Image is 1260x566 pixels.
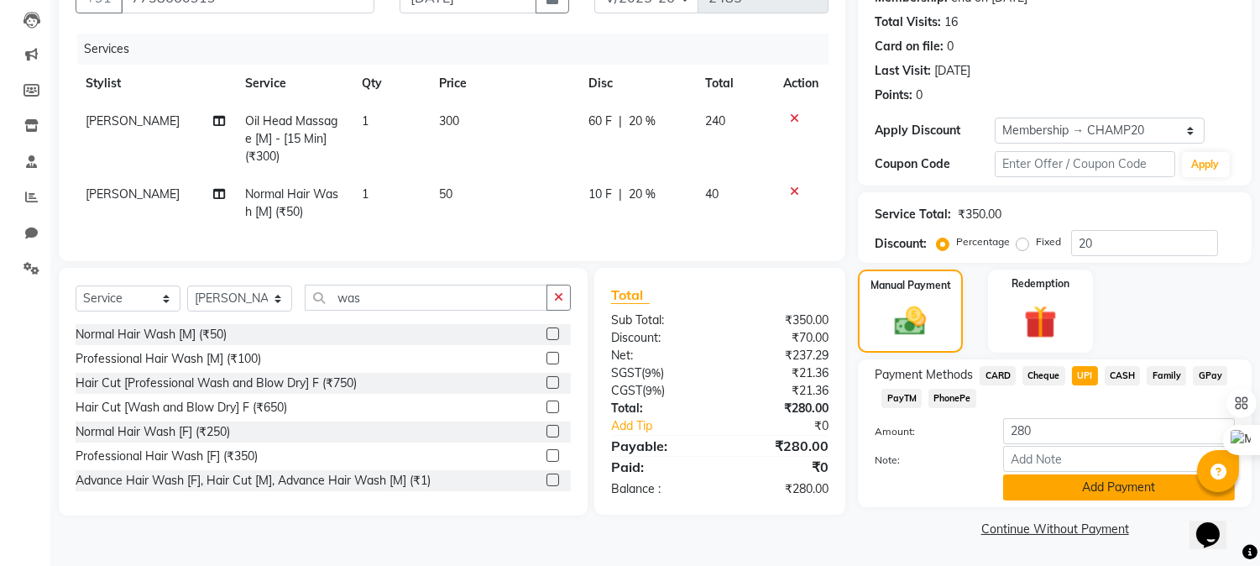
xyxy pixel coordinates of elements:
[1182,152,1230,177] button: Apply
[1022,366,1065,385] span: Cheque
[305,285,547,311] input: Search or Scan
[1072,366,1098,385] span: UPI
[875,122,995,139] div: Apply Discount
[705,113,725,128] span: 240
[7,102,58,116] label: Font Size
[862,453,991,468] label: Note:
[645,366,661,380] span: 9%
[235,65,351,102] th: Service
[629,186,656,203] span: 20 %
[599,480,720,498] div: Balance :
[352,65,429,102] th: Qty
[1147,366,1186,385] span: Family
[76,423,230,441] div: Normal Hair Wash [F] (₹250)
[362,113,369,128] span: 1
[875,155,995,173] div: Coupon Code
[599,347,720,364] div: Net:
[875,13,941,31] div: Total Visits:
[720,400,842,417] div: ₹280.00
[1189,499,1243,549] iframe: chat widget
[245,186,338,219] span: Normal Hair Wash [M] (₹50)
[720,347,842,364] div: ₹237.29
[862,424,991,439] label: Amount:
[599,400,720,417] div: Total:
[1193,366,1227,385] span: GPay
[1014,301,1067,343] img: _gift.svg
[875,62,931,80] div: Last Visit:
[720,436,842,456] div: ₹280.00
[1003,474,1235,500] button: Add Payment
[77,34,841,65] div: Services
[439,186,452,202] span: 50
[20,117,47,131] span: 16 px
[76,326,227,343] div: Normal Hair Wash [M] (₹50)
[885,303,935,339] img: _cash.svg
[875,206,951,223] div: Service Total:
[611,365,641,380] span: SGST
[599,329,720,347] div: Discount:
[875,235,927,253] div: Discount:
[86,186,180,202] span: [PERSON_NAME]
[611,383,642,398] span: CGST
[599,364,720,382] div: ( )
[599,436,720,456] div: Payable:
[875,38,944,55] div: Card on file:
[429,65,578,102] th: Price
[695,65,774,102] th: Total
[619,113,622,130] span: |
[870,278,951,293] label: Manual Payment
[956,234,1010,249] label: Percentage
[720,329,842,347] div: ₹70.00
[720,364,842,382] div: ₹21.36
[947,38,954,55] div: 0
[7,53,245,71] h3: Style
[629,113,656,130] span: 20 %
[439,113,459,128] span: 300
[76,350,261,368] div: Professional Hair Wash [M] (₹100)
[881,389,922,408] span: PayTM
[720,457,842,477] div: ₹0
[599,312,720,329] div: Sub Total:
[76,399,287,417] div: Hair Cut [Wash and Blow Dry] F (₹650)
[599,457,720,477] div: Paid:
[875,86,912,104] div: Points:
[740,417,842,435] div: ₹0
[76,472,431,490] div: Advance Hair Wash [F], Hair Cut [M], Advance Hair Wash [M] (₹1)
[599,417,740,435] a: Add Tip
[588,186,612,203] span: 10 F
[25,22,91,36] a: Back to Top
[362,186,369,202] span: 1
[861,521,1248,538] a: Continue Without Payment
[705,186,719,202] span: 40
[1003,418,1235,444] input: Amount
[958,206,1001,223] div: ₹350.00
[773,65,829,102] th: Action
[578,65,695,102] th: Disc
[995,151,1174,177] input: Enter Offer / Coupon Code
[720,480,842,498] div: ₹280.00
[611,286,650,304] span: Total
[76,375,357,392] div: Hair Cut [Professional Wash and Blow Dry] F (₹750)
[599,382,720,400] div: ( )
[720,312,842,329] div: ₹350.00
[1036,234,1061,249] label: Fixed
[934,62,970,80] div: [DATE]
[86,113,180,128] span: [PERSON_NAME]
[245,113,337,164] span: Oil Head Massage [M] - [15 Min] (₹300)
[875,366,973,384] span: Payment Methods
[588,113,612,130] span: 60 F
[646,384,661,397] span: 9%
[76,448,258,465] div: Professional Hair Wash [F] (₹350)
[1012,276,1069,291] label: Redemption
[928,389,976,408] span: PhonePe
[1105,366,1141,385] span: CASH
[916,86,923,104] div: 0
[720,382,842,400] div: ₹21.36
[980,366,1016,385] span: CARD
[944,13,958,31] div: 16
[7,7,245,22] div: Outline
[1003,446,1235,472] input: Add Note
[76,65,235,102] th: Stylist
[619,186,622,203] span: |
